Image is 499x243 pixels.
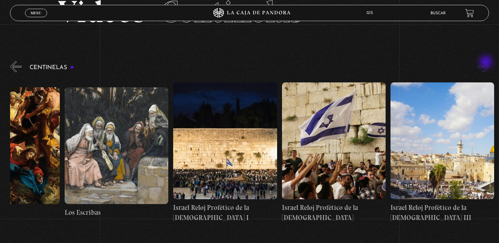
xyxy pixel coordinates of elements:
[430,11,446,15] a: Buscar
[30,65,74,71] h3: Centinelas
[478,61,489,72] button: Next
[29,17,44,21] span: Cerrar
[173,202,277,223] h4: Israel Reloj Profético de la [DEMOGRAPHIC_DATA] I
[173,77,277,228] a: Israel Reloj Profético de la [DEMOGRAPHIC_DATA] I
[282,202,386,223] h4: Israel Reloj Profético de la [DEMOGRAPHIC_DATA]
[65,207,168,218] h4: Los Escribas
[65,77,168,228] a: Los Escribas
[390,77,494,228] a: Israel Reloj Profético de la [DEMOGRAPHIC_DATA] III
[363,11,379,15] span: GIS
[282,77,386,228] a: Israel Reloj Profético de la [DEMOGRAPHIC_DATA]
[390,202,494,223] h4: Israel Reloj Profético de la [DEMOGRAPHIC_DATA] III
[465,8,474,17] a: View your shopping cart
[10,61,21,72] button: Previous
[31,11,41,15] span: Menu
